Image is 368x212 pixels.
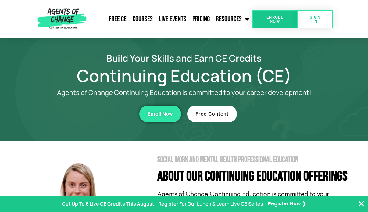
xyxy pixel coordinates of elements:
h2: Social Work and Mental Health Professional Education [157,156,358,163]
span: SIGN IN [307,15,323,23]
a: Live Events [156,12,189,27]
a: Enroll Now [139,106,181,122]
span: Agents of Change Continuing Education is committed to your continuing education needs! [157,190,329,207]
a: Register Now ❯ [268,199,306,208]
p: Agents of Change Continuing Education is committed to your career development! [40,89,328,96]
span: Enroll Now [262,15,288,23]
nav: Menu [89,12,252,27]
a: Free Content [187,106,237,122]
button: Close Banner [358,200,365,207]
span: Free Content [195,111,229,117]
a: Enroll Now [252,10,297,28]
a: Resources [213,12,252,27]
h2: Build Your Skills and Earn CE Credits [15,54,353,63]
span: Enroll Now [148,111,173,117]
a: SIGN IN [297,10,333,28]
a: Courses [130,12,156,27]
h1: Continuing Education (CE) [15,69,353,83]
h4: About Our Continuing Education Offerings [157,170,358,183]
a: Pricing [189,12,213,27]
p: Get Up To 6 Live CE Credits This August - Register For Our Lunch & Learn Live CE Series [62,199,263,208]
a: Free CE [106,12,130,27]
